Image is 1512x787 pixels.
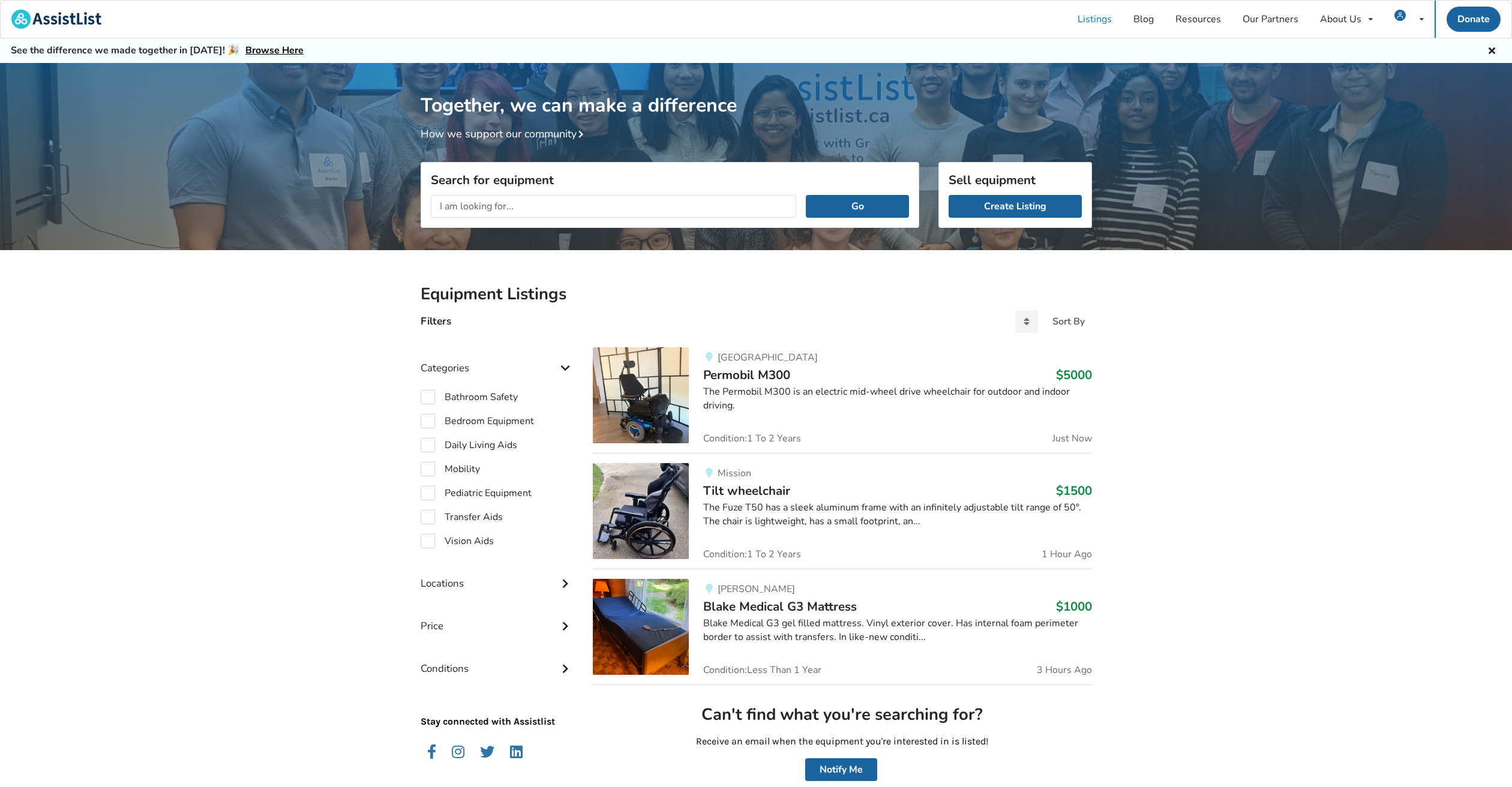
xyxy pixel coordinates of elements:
[421,127,589,141] a: How we support our community
[1447,7,1501,32] a: Donate
[602,735,1082,749] p: Receive an email when the equipment you're interested in is listed!
[1042,549,1092,559] span: 1 Hour Ago
[421,681,574,729] p: Stay connected with Assistlist
[431,172,909,188] h3: Search for equipment
[593,347,689,443] img: mobility-permobil m300
[1052,434,1092,443] span: Just Now
[593,453,1091,569] a: mobility-tilt wheelchair MissionTilt wheelchair$1500The Fuze T50 has a sleek aluminum frame with ...
[593,579,689,675] img: bedroom equipment-blake medical g3 mattress
[703,385,1091,413] div: The Permobil M300 is an electric mid-wheel drive wheelchair for outdoor and indoor driving.
[593,569,1091,684] a: bedroom equipment-blake medical g3 mattress [PERSON_NAME]Blake Medical G3 Mattress$1000Blake Medi...
[421,596,574,638] div: Price
[703,617,1091,644] div: Blake Medical G3 gel filled mattress. Vinyl exterior cover. Has internal foam perimeter border to...
[703,501,1091,528] div: The Fuze T50 has a sleek aluminum frame with an infinitely adjustable tilt range of 50°. The chai...
[421,338,574,380] div: Categories
[421,390,518,404] label: Bathroom Safety
[703,367,790,383] span: Permobil M300
[421,314,451,328] h4: Filters
[431,195,797,218] input: I am looking for...
[703,434,801,443] span: Condition: 1 To 2 Years
[11,10,101,29] img: assistlist-logo
[421,284,1092,305] h2: Equipment Listings
[703,665,821,675] span: Condition: Less Than 1 Year
[421,486,532,500] label: Pediatric Equipment
[703,549,801,559] span: Condition: 1 To 2 Years
[421,553,574,596] div: Locations
[718,467,751,480] span: Mission
[1232,1,1309,38] a: Our Partners
[421,638,574,681] div: Conditions
[421,63,1092,118] h1: Together, we can make a difference
[703,482,790,499] span: Tilt wheelchair
[949,172,1082,188] h3: Sell equipment
[1056,367,1092,383] h3: $5000
[1056,599,1092,614] h3: $1000
[421,534,494,548] label: Vision Aids
[1123,1,1165,38] a: Blog
[805,758,877,781] button: Notify Me
[806,195,908,218] button: Go
[421,414,534,428] label: Bedroom Equipment
[1037,665,1092,675] span: 3 Hours Ago
[1052,317,1085,326] div: Sort By
[421,510,503,524] label: Transfer Aids
[703,598,857,615] span: Blake Medical G3 Mattress
[1320,14,1361,24] div: About Us
[602,704,1082,725] h2: Can't find what you're searching for?
[593,463,689,559] img: mobility-tilt wheelchair
[1394,10,1406,21] img: user icon
[1165,1,1232,38] a: Resources
[11,44,304,57] h5: See the difference we made together in [DATE]! 🎉
[718,582,795,596] span: [PERSON_NAME]
[949,195,1082,218] a: Create Listing
[1067,1,1123,38] a: Listings
[1056,483,1092,498] h3: $1500
[245,44,304,57] a: Browse Here
[421,438,517,452] label: Daily Living Aids
[593,347,1091,453] a: mobility-permobil m300[GEOGRAPHIC_DATA]Permobil M300$5000The Permobil M300 is an electric mid-whe...
[421,462,480,476] label: Mobility
[718,351,818,364] span: [GEOGRAPHIC_DATA]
